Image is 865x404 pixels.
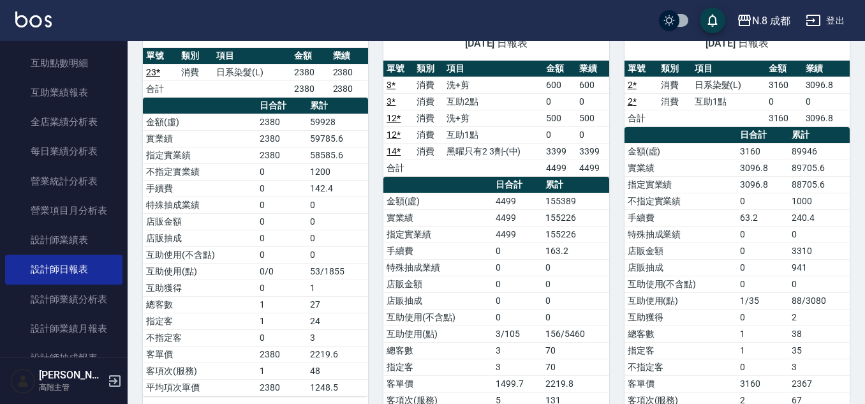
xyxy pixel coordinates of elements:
[492,243,542,259] td: 0
[576,126,609,143] td: 0
[788,243,850,259] td: 3310
[788,127,850,144] th: 累計
[737,342,788,359] td: 1
[576,77,609,93] td: 600
[576,110,609,126] td: 500
[383,292,492,309] td: 店販抽成
[413,143,443,160] td: 消費
[256,130,307,147] td: 2380
[737,325,788,342] td: 1
[307,180,369,197] td: 142.4
[492,375,542,392] td: 1499.7
[291,48,330,64] th: 金額
[256,197,307,213] td: 0
[625,342,737,359] td: 指定客
[213,48,291,64] th: 項目
[256,263,307,280] td: 0/0
[543,143,576,160] td: 3399
[625,193,737,209] td: 不指定實業績
[788,325,850,342] td: 38
[143,329,256,346] td: 不指定客
[5,225,122,255] a: 設計師業績表
[658,61,691,77] th: 類別
[691,61,765,77] th: 項目
[765,61,802,77] th: 金額
[307,329,369,346] td: 3
[256,98,307,114] th: 日合計
[543,160,576,176] td: 4499
[256,280,307,296] td: 0
[143,363,256,379] td: 客項次(服務)
[307,147,369,163] td: 58585.6
[330,64,369,80] td: 2380
[737,276,788,292] td: 0
[307,296,369,313] td: 27
[625,309,737,325] td: 互助獲得
[658,77,691,93] td: 消費
[307,246,369,263] td: 0
[492,276,542,292] td: 0
[143,180,256,197] td: 手續費
[737,292,788,309] td: 1/35
[307,346,369,363] td: 2219.6
[5,255,122,284] a: 設計師日報表
[625,176,737,193] td: 指定實業績
[307,230,369,246] td: 0
[256,114,307,130] td: 2380
[543,126,576,143] td: 0
[492,309,542,325] td: 0
[413,93,443,110] td: 消費
[307,114,369,130] td: 59928
[383,226,492,243] td: 指定實業績
[625,375,737,392] td: 客單價
[143,296,256,313] td: 總客數
[737,160,788,176] td: 3096.8
[737,143,788,160] td: 3160
[383,209,492,226] td: 實業績
[383,359,492,375] td: 指定客
[542,259,609,276] td: 0
[383,61,413,77] th: 單號
[802,61,850,77] th: 業績
[5,107,122,137] a: 全店業績分析表
[752,13,790,29] div: N.8 成都
[143,213,256,230] td: 店販金額
[256,379,307,396] td: 2380
[143,246,256,263] td: 互助使用(不含點)
[291,80,330,97] td: 2380
[788,375,850,392] td: 2367
[737,127,788,144] th: 日合計
[256,313,307,329] td: 1
[256,163,307,180] td: 0
[383,309,492,325] td: 互助使用(不含點)
[576,93,609,110] td: 0
[788,342,850,359] td: 35
[802,93,850,110] td: 0
[143,263,256,280] td: 互助使用(點)
[291,64,330,80] td: 2380
[542,375,609,392] td: 2219.8
[307,163,369,180] td: 1200
[788,160,850,176] td: 89705.6
[625,325,737,342] td: 總客數
[542,209,609,226] td: 155226
[542,309,609,325] td: 0
[307,313,369,329] td: 24
[801,9,850,33] button: 登出
[383,375,492,392] td: 客單價
[543,93,576,110] td: 0
[39,382,104,393] p: 高階主管
[625,160,737,176] td: 實業績
[5,167,122,196] a: 營業統計分析表
[143,280,256,296] td: 互助獲得
[737,226,788,243] td: 0
[576,143,609,160] td: 3399
[625,61,658,77] th: 單號
[788,359,850,375] td: 3
[213,64,291,80] td: 日系染髮(L)
[443,77,543,93] td: 洗+剪
[143,379,256,396] td: 平均項次單價
[443,126,543,143] td: 互助1點
[737,375,788,392] td: 3160
[492,193,542,209] td: 4499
